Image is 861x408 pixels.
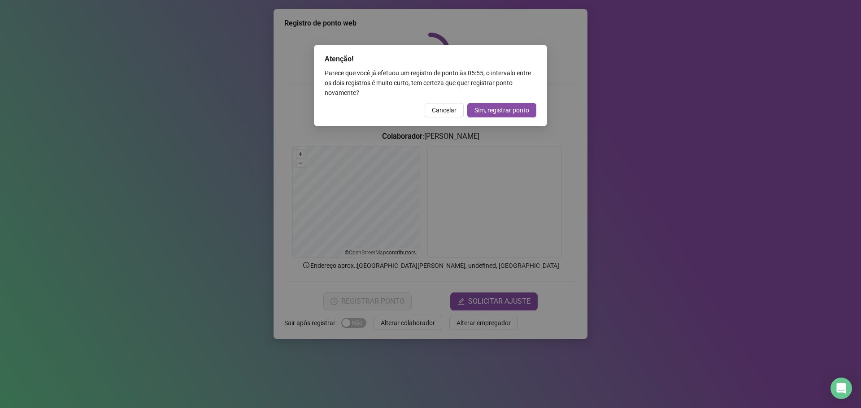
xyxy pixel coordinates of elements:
[467,103,536,117] button: Sim, registrar ponto
[325,54,536,64] div: Atenção!
[831,378,852,399] div: Open Intercom Messenger
[474,105,529,115] span: Sim, registrar ponto
[425,103,464,117] button: Cancelar
[432,105,457,115] span: Cancelar
[325,68,536,98] div: Parece que você já efetuou um registro de ponto às 05:55 , o intervalo entre os dois registros é ...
